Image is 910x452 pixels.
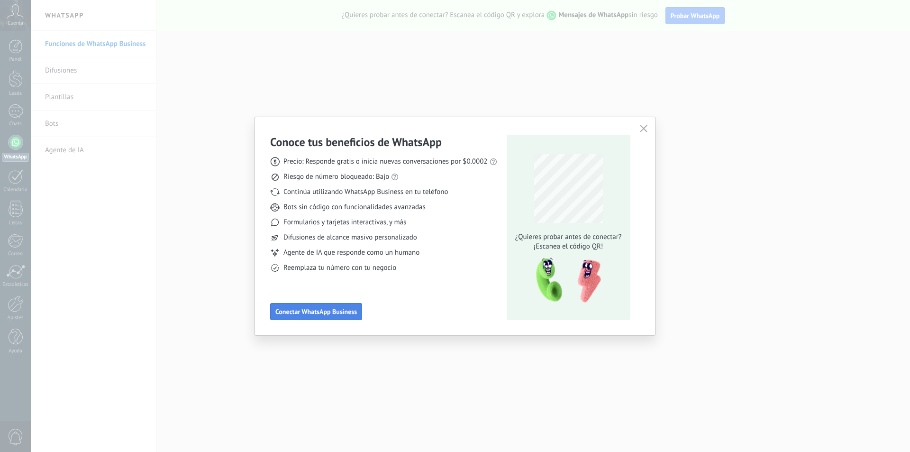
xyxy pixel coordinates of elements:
img: qr-pic-1x.png [528,255,603,306]
span: Bots sin código con funcionalidades avanzadas [283,203,426,212]
span: Conectar WhatsApp Business [275,308,357,315]
span: Formularios y tarjetas interactivas, y más [283,218,406,227]
span: Riesgo de número bloqueado: Bajo [283,172,389,182]
h3: Conoce tus beneficios de WhatsApp [270,135,442,149]
span: Reemplaza tu número con tu negocio [283,263,396,273]
span: ¿Quieres probar antes de conectar? [512,232,624,242]
span: Agente de IA que responde como un humano [283,248,419,258]
span: Continúa utilizando WhatsApp Business en tu teléfono [283,187,448,197]
span: Precio: Responde gratis o inicia nuevas conversaciones por $0.0002 [283,157,488,166]
span: ¡Escanea el código QR! [512,242,624,251]
span: Difusiones de alcance masivo personalizado [283,233,417,242]
button: Conectar WhatsApp Business [270,303,362,320]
